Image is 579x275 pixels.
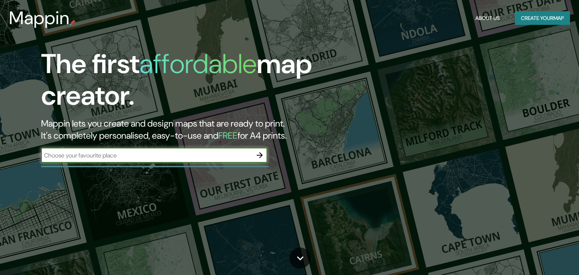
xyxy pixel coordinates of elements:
[139,46,257,81] h1: affordable
[218,130,237,141] h5: FREE
[472,11,503,25] button: About Us
[41,118,331,142] h2: Mappin lets you create and design maps that are ready to print. It's completely personalised, eas...
[70,20,76,26] img: mappin-pin
[9,8,70,29] h3: Mappin
[41,48,331,118] h1: The first map creator.
[41,151,252,160] input: Choose your favourite place
[515,11,570,25] button: Create yourmap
